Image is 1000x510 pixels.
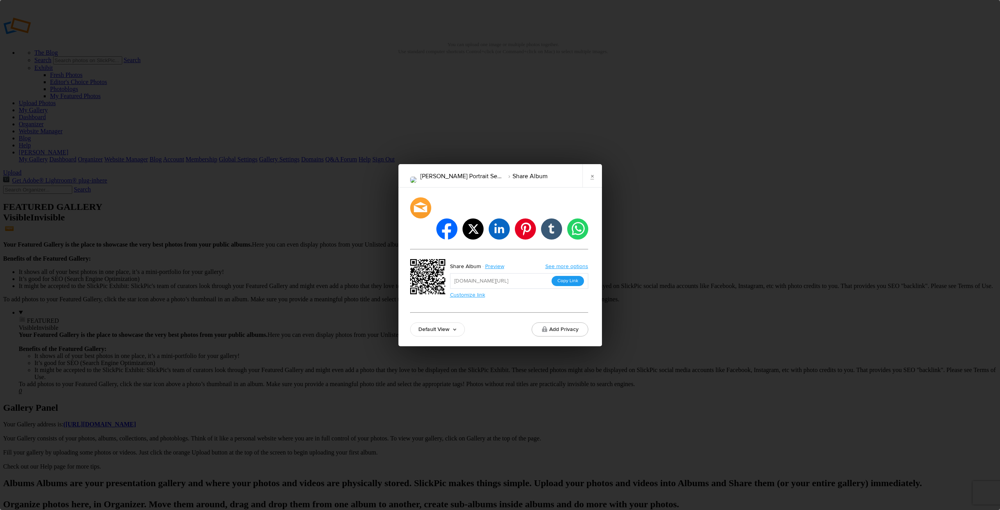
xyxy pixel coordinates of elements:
li: tumblr [541,218,562,240]
a: × [582,164,602,188]
li: [PERSON_NAME] Portrait Session - [DATE] [420,170,504,183]
li: Share Album [504,170,548,183]
li: twitter [462,218,484,240]
a: Preview [481,261,510,272]
a: See more options [545,263,588,270]
li: whatsapp [567,218,588,240]
img: Maddy_Portraits-6.png [410,177,416,183]
li: linkedin [489,218,510,240]
div: https://slickpic.us/18332592wzT4 [410,259,448,297]
button: Add Privacy [532,322,588,336]
a: Customize link [450,292,485,298]
button: Copy Link [552,276,584,286]
li: pinterest [515,218,536,240]
li: facebook [436,218,457,240]
a: Default View [410,322,465,336]
div: Share Album [450,261,481,272]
